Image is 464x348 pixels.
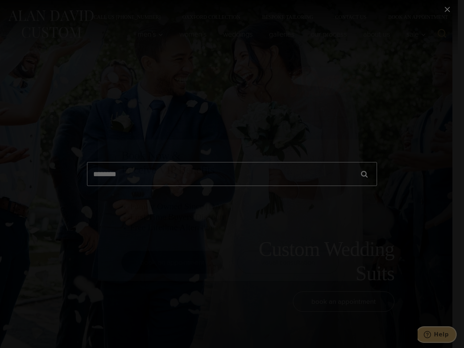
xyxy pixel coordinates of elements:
[130,222,339,233] h3: Free Lifetime Alterations
[130,212,339,222] h3: First Time Buyers Discount
[358,62,367,72] button: Close
[16,5,31,12] span: Help
[121,149,339,177] h2: Book Now & Receive VIP Benefits
[121,251,223,274] a: book an appointment
[237,251,339,274] a: visual consultation
[130,201,339,212] h3: Family Owned Since [DATE]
